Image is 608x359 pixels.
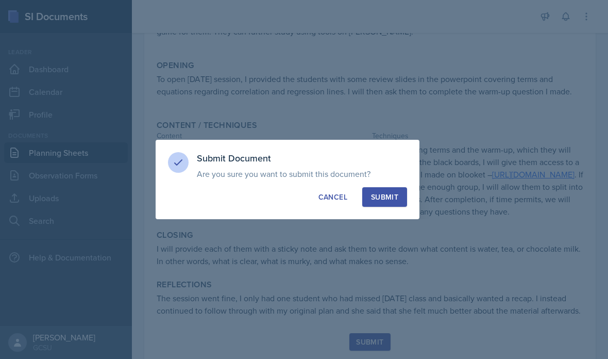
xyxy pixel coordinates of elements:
div: Submit [371,192,398,202]
div: Cancel [318,192,347,202]
h3: Submit Document [197,152,407,165]
button: Cancel [310,187,356,207]
p: Are you sure you want to submit this document? [197,169,407,179]
button: Submit [362,187,407,207]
